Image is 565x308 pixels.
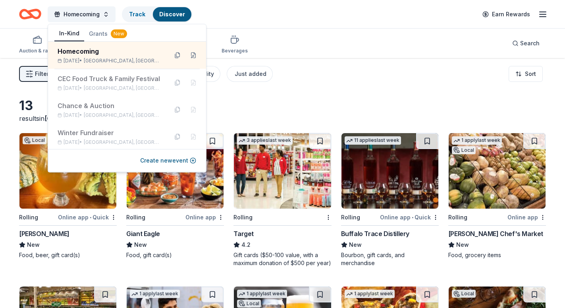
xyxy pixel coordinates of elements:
[237,300,261,308] div: Local
[58,85,162,91] div: [DATE] •
[58,139,162,145] div: [DATE] •
[64,10,100,19] span: Homecoming
[233,133,331,267] a: Image for Target3 applieslast weekRollingTarget4.2Gift cards ($50-100 value, with a maximum donat...
[27,240,40,250] span: New
[19,32,55,58] button: Auction & raffle
[345,136,401,145] div: 11 applies last week
[134,240,147,250] span: New
[130,290,180,298] div: 1 apply last week
[227,66,273,82] button: Just added
[19,213,38,222] div: Rolling
[126,133,224,259] a: Image for Giant Eagle1 applylast weekRollingOnline appGiant EagleNewFood, gift card(s)
[185,212,224,222] div: Online app
[19,251,117,259] div: Food, beer, gift card(s)
[159,11,185,17] a: Discover
[58,74,162,83] div: CEC Food Truck & Family Festival
[233,251,331,267] div: Gift cards ($50-100 value, with a maximum donation of $500 per year)
[222,48,248,54] div: Beverages
[341,251,439,267] div: Bourbon, gift cards, and merchandise
[341,213,360,222] div: Rolling
[222,32,248,58] button: Beverages
[341,133,438,209] img: Image for Buffalo Trace Distillery
[126,251,224,259] div: Food, gift card(s)
[380,212,439,222] div: Online app Quick
[19,66,55,82] button: Filter2
[341,229,409,238] div: Buffalo Trace Distillery
[58,212,117,222] div: Online app Quick
[58,112,162,118] div: [DATE] •
[241,240,251,250] span: 4.2
[84,85,162,91] span: [GEOGRAPHIC_DATA], [GEOGRAPHIC_DATA]
[349,240,362,250] span: New
[341,133,439,267] a: Image for Buffalo Trace Distillery11 applieslast weekRollingOnline app•QuickBuffalo Trace Distill...
[448,229,543,238] div: [PERSON_NAME] Chef's Market
[449,133,546,209] img: Image for Brown's Chef's Market
[456,240,469,250] span: New
[126,229,160,238] div: Giant Eagle
[345,290,395,298] div: 1 apply last week
[509,66,543,82] button: Sort
[54,26,84,41] button: In-Kind
[129,11,145,17] a: Track
[58,128,162,138] div: Winter Fundraiser
[19,48,55,54] div: Auction & raffle
[111,29,127,38] div: New
[84,112,162,118] span: [GEOGRAPHIC_DATA], [GEOGRAPHIC_DATA]
[126,213,145,222] div: Rolling
[58,101,162,110] div: Chance & Auction
[19,133,117,259] a: Image for Jamison PourhouseLocalRollingOnline app•Quick[PERSON_NAME]NewFood, beer, gift card(s)
[84,139,162,145] span: [GEOGRAPHIC_DATA], [GEOGRAPHIC_DATA]
[478,7,535,21] a: Earn Rewards
[520,39,540,48] span: Search
[122,6,192,22] button: TrackDiscover
[448,251,546,259] div: Food, grocery items
[19,5,41,23] a: Home
[44,114,183,122] span: [GEOGRAPHIC_DATA], [GEOGRAPHIC_DATA]
[235,69,266,79] div: Just added
[233,229,254,238] div: Target
[39,114,183,122] span: in
[19,133,116,209] img: Image for Jamison Pourhouse
[452,146,476,154] div: Local
[237,136,293,145] div: 3 applies last week
[448,133,546,259] a: Image for Brown's Chef's Market1 applylast weekLocalRollingOnline app[PERSON_NAME] Chef's MarketN...
[452,136,502,145] div: 1 apply last week
[90,214,91,221] span: •
[234,133,331,209] img: Image for Target
[84,27,132,41] button: Grants
[507,212,546,222] div: Online app
[19,114,224,123] div: results
[448,213,467,222] div: Rolling
[412,214,413,221] span: •
[237,290,287,298] div: 1 apply last week
[58,58,162,64] div: [DATE] •
[506,35,546,51] button: Search
[525,69,536,79] span: Sort
[23,136,46,144] div: Local
[452,290,476,298] div: Local
[19,229,69,238] div: [PERSON_NAME]
[58,46,162,56] div: Homecoming
[35,69,49,79] span: Filter
[233,213,253,222] div: Rolling
[19,98,224,114] div: 13
[48,6,116,22] button: Homecoming
[84,58,162,64] span: [GEOGRAPHIC_DATA], [GEOGRAPHIC_DATA]
[140,156,196,165] button: Create newevent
